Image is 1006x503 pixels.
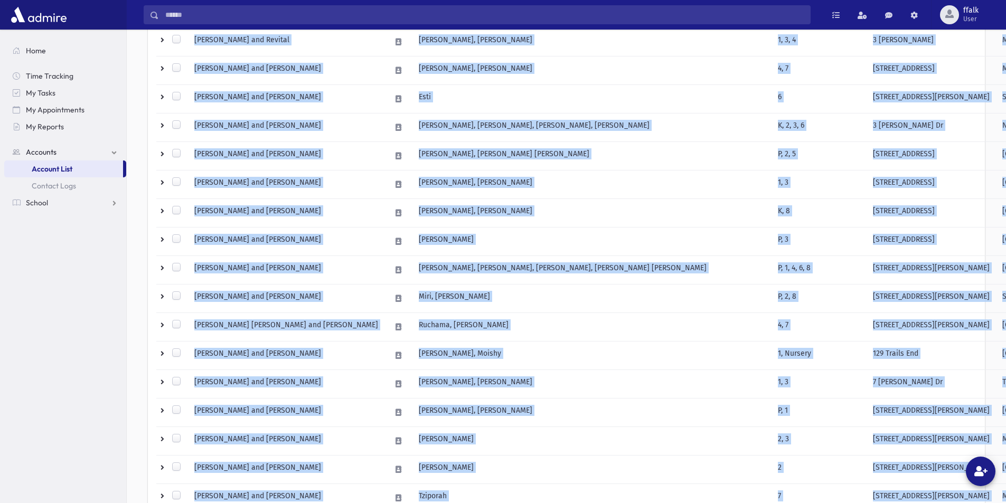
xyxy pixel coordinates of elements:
[772,198,867,227] td: K, 8
[412,369,772,398] td: [PERSON_NAME], [PERSON_NAME]
[772,255,867,284] td: P, 1, 4, 6, 8
[772,170,867,198] td: 1, 3
[4,101,126,118] a: My Appointments
[188,312,384,341] td: [PERSON_NAME] [PERSON_NAME] and [PERSON_NAME]
[26,122,64,131] span: My Reports
[4,160,123,177] a: Account List
[188,56,384,84] td: [PERSON_NAME] and [PERSON_NAME]
[867,284,996,312] td: [STREET_ADDRESS][PERSON_NAME]
[412,56,772,84] td: [PERSON_NAME], [PERSON_NAME]
[188,198,384,227] td: [PERSON_NAME] and [PERSON_NAME]
[867,227,996,255] td: [STREET_ADDRESS]
[26,46,46,55] span: Home
[772,455,867,483] td: 2
[772,113,867,141] td: K, 2, 3, 6
[412,198,772,227] td: [PERSON_NAME], [PERSON_NAME]
[867,369,996,398] td: 7 [PERSON_NAME] Dr
[772,284,867,312] td: P, 2, 8
[188,227,384,255] td: [PERSON_NAME] and [PERSON_NAME]
[412,284,772,312] td: Miri, [PERSON_NAME]
[188,341,384,369] td: [PERSON_NAME] and [PERSON_NAME]
[412,113,772,141] td: [PERSON_NAME], [PERSON_NAME], [PERSON_NAME], [PERSON_NAME]
[867,341,996,369] td: 129 Trails End
[26,147,57,157] span: Accounts
[772,141,867,170] td: P, 2, 5
[412,312,772,341] td: Ruchama, [PERSON_NAME]
[188,369,384,398] td: [PERSON_NAME] and [PERSON_NAME]
[412,426,772,455] td: [PERSON_NAME]
[772,227,867,255] td: P, 3
[4,144,126,160] a: Accounts
[867,312,996,341] td: [STREET_ADDRESS][PERSON_NAME]
[32,164,72,174] span: Account List
[159,5,810,24] input: Search
[188,398,384,426] td: [PERSON_NAME] and [PERSON_NAME]
[188,141,384,170] td: [PERSON_NAME] and [PERSON_NAME]
[4,118,126,135] a: My Reports
[188,255,384,284] td: [PERSON_NAME] and [PERSON_NAME]
[32,181,76,191] span: Contact Logs
[772,369,867,398] td: 1, 3
[26,88,55,98] span: My Tasks
[867,141,996,170] td: [STREET_ADDRESS]
[4,84,126,101] a: My Tasks
[412,341,772,369] td: [PERSON_NAME], Moishy
[26,71,73,81] span: Time Tracking
[867,84,996,113] td: [STREET_ADDRESS][PERSON_NAME]
[963,6,979,15] span: ffalk
[772,426,867,455] td: 2, 3
[867,455,996,483] td: [STREET_ADDRESS][PERSON_NAME]
[8,4,69,25] img: AdmirePro
[963,15,979,23] span: User
[412,170,772,198] td: [PERSON_NAME], [PERSON_NAME]
[867,56,996,84] td: [STREET_ADDRESS]
[412,84,772,113] td: Esti
[26,105,84,115] span: My Appointments
[188,170,384,198] td: [PERSON_NAME] and [PERSON_NAME]
[772,27,867,56] td: 1, 3, 4
[772,341,867,369] td: 1, Nursery
[772,56,867,84] td: 4, 7
[867,426,996,455] td: [STREET_ADDRESS][PERSON_NAME]
[412,227,772,255] td: [PERSON_NAME]
[412,398,772,426] td: [PERSON_NAME], [PERSON_NAME]
[188,27,384,56] td: [PERSON_NAME] and Revital
[188,455,384,483] td: [PERSON_NAME] and [PERSON_NAME]
[412,255,772,284] td: [PERSON_NAME], [PERSON_NAME], [PERSON_NAME], [PERSON_NAME] [PERSON_NAME]
[867,255,996,284] td: [STREET_ADDRESS][PERSON_NAME]
[4,177,126,194] a: Contact Logs
[4,68,126,84] a: Time Tracking
[4,42,126,59] a: Home
[4,194,126,211] a: School
[188,284,384,312] td: [PERSON_NAME] and [PERSON_NAME]
[412,455,772,483] td: [PERSON_NAME]
[867,27,996,56] td: 3 [PERSON_NAME]
[867,170,996,198] td: [STREET_ADDRESS]
[188,426,384,455] td: [PERSON_NAME] and [PERSON_NAME]
[867,398,996,426] td: [STREET_ADDRESS][PERSON_NAME]
[772,398,867,426] td: P, 1
[772,84,867,113] td: 6
[867,198,996,227] td: [STREET_ADDRESS]
[412,27,772,56] td: [PERSON_NAME], [PERSON_NAME]
[772,312,867,341] td: 4, 7
[412,141,772,170] td: [PERSON_NAME], [PERSON_NAME] [PERSON_NAME]
[188,84,384,113] td: [PERSON_NAME] and [PERSON_NAME]
[188,113,384,141] td: [PERSON_NAME] and [PERSON_NAME]
[867,113,996,141] td: 3 [PERSON_NAME] Dr
[26,198,48,207] span: School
